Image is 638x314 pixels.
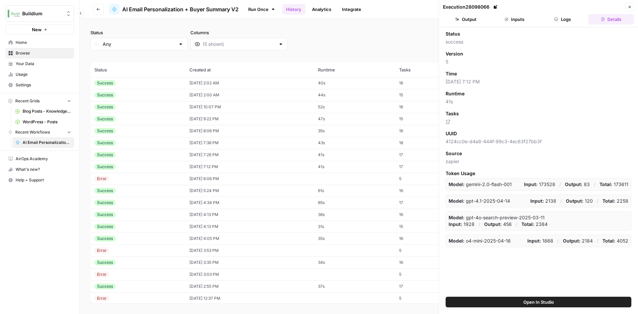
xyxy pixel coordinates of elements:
td: 16 [395,257,459,268]
span: Blog Posts - Knowledge Base.csv [23,108,71,114]
td: 85s [314,197,395,209]
td: [DATE] 4:13 PM [185,209,314,221]
p: / [478,221,480,228]
td: [DATE] 2:00 AM [185,89,314,101]
div: What's new? [6,164,74,174]
td: 17 [395,197,459,209]
th: Created at [185,62,314,77]
strong: Total: [521,221,534,227]
td: 18 [395,137,459,149]
a: Integrate [338,4,365,15]
button: Recent Workflows [5,127,74,137]
td: 40s [314,77,395,89]
td: [DATE] 10:07 PM [185,101,314,113]
a: Home [5,37,74,48]
button: What's new? [5,164,74,175]
button: Details [588,14,634,25]
span: New [32,26,42,33]
td: 41s [314,149,395,161]
span: Settings [16,82,71,88]
div: Success [94,116,116,122]
span: Browse [16,50,71,56]
p: 2384 [521,221,548,228]
span: 5 [446,58,631,65]
strong: Input: [527,238,541,244]
p: / [597,198,598,204]
div: Success [94,92,116,98]
th: Status [90,62,185,77]
span: Recent Workflows [15,129,50,135]
p: 120 [566,198,593,204]
input: Any [103,41,175,48]
div: Error [94,248,109,254]
a: Blog Posts - Knowledge Base.csv [12,106,74,117]
td: [DATE] 7:38 PM [185,137,314,149]
a: AI Email Personalization + Buyer Summary V2 [109,4,239,15]
span: (267 records) [90,51,627,62]
td: 61s [314,185,395,197]
span: zapier [446,158,631,165]
div: Error [94,176,109,182]
a: Your Data [5,58,74,69]
span: Source [446,150,462,157]
span: 4124cc0e-d4a8-444f-99c3-4ec63f27bb3f [446,138,631,145]
a: Browse [5,48,74,58]
a: Run Once [244,4,279,15]
label: Columns [190,29,288,36]
td: [DATE] 5:24 PM [185,185,314,197]
div: Success [94,80,116,86]
td: [DATE] 2:55 PM [185,280,314,292]
p: / [557,238,559,244]
td: 15 [395,113,459,125]
span: 41s [446,98,631,105]
p: o4-mini-2025-04-16 [449,238,511,244]
td: 16 [395,209,459,221]
p: 4052 [602,238,628,244]
div: Error [94,271,109,277]
span: Version [446,51,463,57]
p: 173611 [599,181,628,188]
p: 2138 [530,198,556,204]
p: 2258 [602,198,628,204]
button: Open In Studio [446,297,631,307]
span: WordPress - Posts [23,119,71,125]
p: / [559,181,561,188]
p: 456 [484,221,512,228]
span: [DATE] 7:12 PM [446,78,631,85]
button: Help + Support [5,175,74,185]
td: 16 [395,101,459,113]
strong: Total: [602,198,615,204]
span: Token Usage [446,170,631,177]
div: Execution 28098066 [443,4,499,10]
button: Output [443,14,489,25]
span: AI Email Personalization + Buyer Summary V2 [23,140,71,146]
div: Success [94,236,116,242]
td: 16 [395,125,459,137]
th: Runtime [314,62,395,77]
strong: Total: [602,238,615,244]
a: Usage [5,69,74,80]
td: 47s [314,113,395,125]
strong: Input: [530,198,544,204]
td: 16 [395,233,459,245]
span: Buildium [22,10,62,17]
div: Success [94,260,116,265]
div: Success [94,224,116,230]
td: 43s [314,137,395,149]
td: [DATE] 3:53 PM [185,245,314,257]
span: Open In Studio [523,299,554,305]
span: Your Data [16,61,71,67]
span: AI Email Personalization + Buyer Summary V2 [122,5,239,13]
td: 5 [395,268,459,280]
span: Time [446,70,457,77]
td: 5 [395,245,459,257]
button: New [5,25,74,35]
div: Success [94,188,116,194]
strong: Model: [449,181,465,187]
div: Success [94,164,116,170]
button: Recent Grids [5,96,74,106]
span: AirOps Academy [16,156,71,162]
div: Error [94,295,109,301]
td: 52s [314,101,395,113]
span: Usage [16,71,71,77]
